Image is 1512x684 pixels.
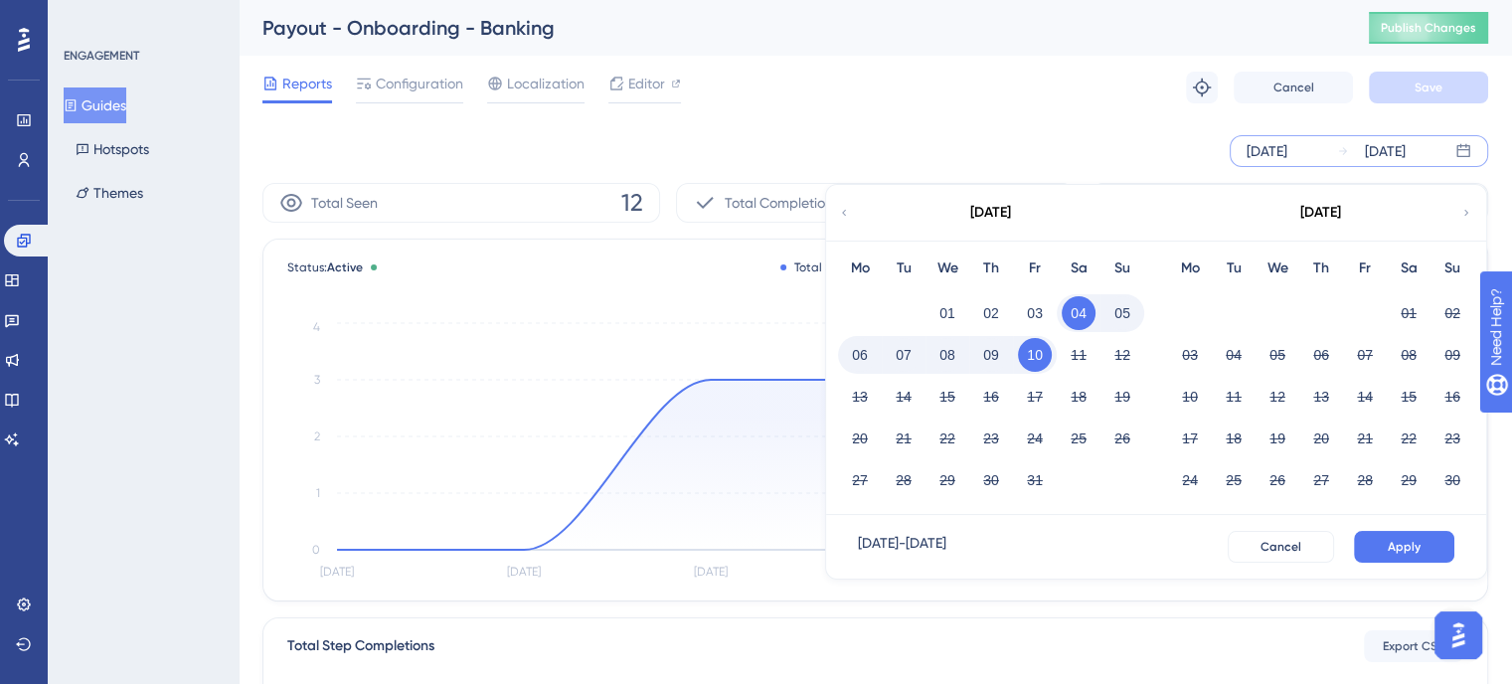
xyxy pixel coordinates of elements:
[1018,338,1052,372] button: 10
[887,463,921,497] button: 28
[1388,539,1421,555] span: Apply
[621,187,643,219] span: 12
[1100,256,1144,280] div: Su
[1228,531,1334,563] button: Cancel
[974,296,1008,330] button: 02
[1348,380,1382,414] button: 14
[930,296,964,330] button: 01
[843,380,877,414] button: 13
[64,48,139,64] div: ENGAGEMENT
[1392,296,1426,330] button: 01
[1348,463,1382,497] button: 28
[1105,380,1139,414] button: 19
[64,131,161,167] button: Hotspots
[316,486,320,500] tspan: 1
[1247,139,1287,163] div: [DATE]
[287,634,434,658] div: Total Step Completions
[969,256,1013,280] div: Th
[930,338,964,372] button: 08
[1435,380,1469,414] button: 16
[1256,256,1299,280] div: We
[1057,256,1100,280] div: Sa
[1217,380,1251,414] button: 11
[970,201,1011,225] div: [DATE]
[1018,463,1052,497] button: 31
[930,380,964,414] button: 15
[376,72,463,95] span: Configuration
[1173,422,1207,455] button: 17
[47,5,124,29] span: Need Help?
[1365,139,1406,163] div: [DATE]
[262,14,1319,42] div: Payout - Onboarding - Banking
[1415,80,1442,95] span: Save
[843,338,877,372] button: 06
[64,87,126,123] button: Guides
[1273,80,1314,95] span: Cancel
[974,422,1008,455] button: 23
[1260,539,1301,555] span: Cancel
[1369,72,1488,103] button: Save
[1304,463,1338,497] button: 27
[1260,463,1294,497] button: 26
[1217,422,1251,455] button: 18
[930,463,964,497] button: 29
[1212,256,1256,280] div: Tu
[1392,338,1426,372] button: 08
[694,565,728,579] tspan: [DATE]
[1018,380,1052,414] button: 17
[1354,531,1454,563] button: Apply
[974,463,1008,497] button: 30
[887,338,921,372] button: 07
[780,259,853,275] div: Total Seen
[1435,338,1469,372] button: 09
[312,543,320,557] tspan: 0
[1105,422,1139,455] button: 26
[1392,422,1426,455] button: 22
[1062,338,1095,372] button: 11
[838,256,882,280] div: Mo
[1304,422,1338,455] button: 20
[1299,256,1343,280] div: Th
[1260,338,1294,372] button: 05
[1062,422,1095,455] button: 25
[1260,422,1294,455] button: 19
[314,429,320,443] tspan: 2
[974,380,1008,414] button: 16
[925,256,969,280] div: We
[930,422,964,455] button: 22
[1435,463,1469,497] button: 30
[1300,201,1341,225] div: [DATE]
[843,463,877,497] button: 27
[882,256,925,280] div: Tu
[1304,338,1338,372] button: 06
[628,72,665,95] span: Editor
[507,72,585,95] span: Localization
[1435,422,1469,455] button: 23
[887,380,921,414] button: 14
[314,373,320,387] tspan: 3
[1381,20,1476,36] span: Publish Changes
[1018,296,1052,330] button: 03
[1260,380,1294,414] button: 12
[1392,380,1426,414] button: 15
[1173,338,1207,372] button: 03
[1364,630,1463,662] button: Export CSV
[327,260,363,274] span: Active
[1173,463,1207,497] button: 24
[1234,72,1353,103] button: Cancel
[1369,12,1488,44] button: Publish Changes
[858,531,946,563] div: [DATE] - [DATE]
[320,565,354,579] tspan: [DATE]
[887,422,921,455] button: 21
[1018,422,1052,455] button: 24
[1062,380,1095,414] button: 18
[313,320,320,334] tspan: 4
[1304,380,1338,414] button: 13
[1173,380,1207,414] button: 10
[1428,605,1488,665] iframe: UserGuiding AI Assistant Launcher
[1062,296,1095,330] button: 04
[64,175,155,211] button: Themes
[311,191,378,215] span: Total Seen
